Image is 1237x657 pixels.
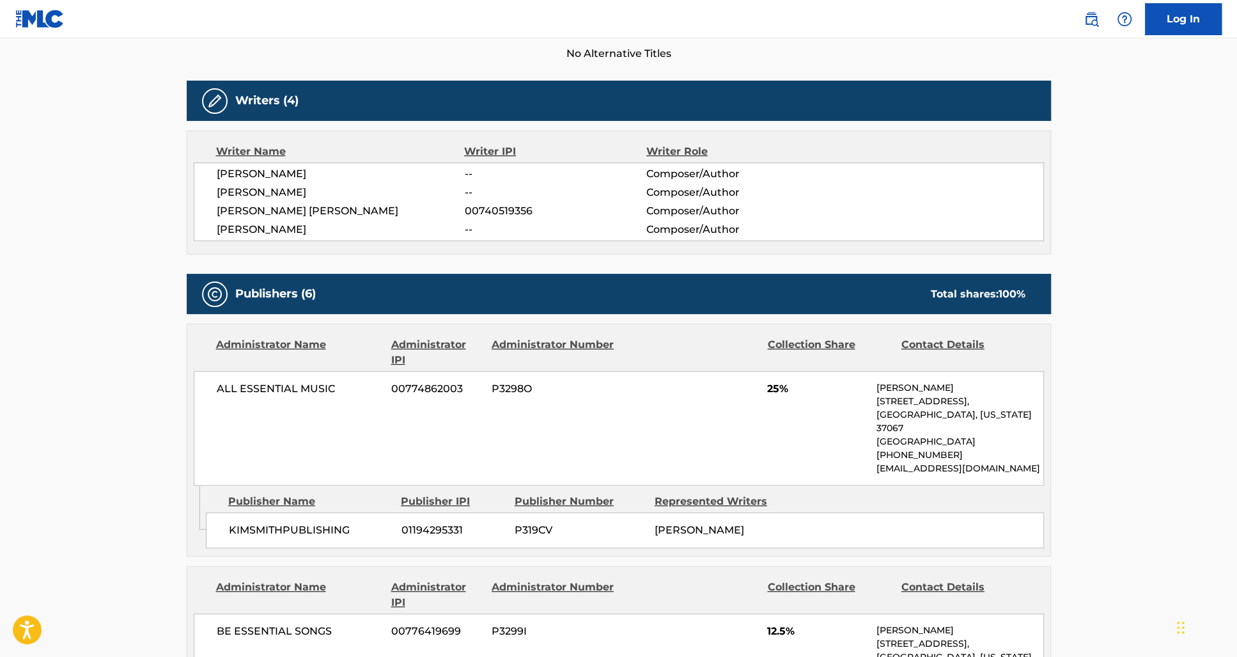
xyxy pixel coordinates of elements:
[646,203,812,219] span: Composer/Author
[1117,12,1132,27] img: help
[1084,12,1099,27] img: search
[217,203,465,219] span: [PERSON_NAME] [PERSON_NAME]
[217,222,465,237] span: [PERSON_NAME]
[767,337,891,368] div: Collection Share
[217,166,465,182] span: [PERSON_NAME]
[767,580,891,610] div: Collection Share
[876,408,1043,435] p: [GEOGRAPHIC_DATA], [US_STATE] 37067
[464,144,646,159] div: Writer IPI
[464,166,646,182] span: --
[901,580,1025,610] div: Contact Details
[876,381,1043,395] p: [PERSON_NAME]
[464,222,646,237] span: --
[655,494,785,509] div: Represented Writers
[217,381,382,397] span: ALL ESSENTIAL MUSIC
[876,395,1043,408] p: [STREET_ADDRESS],
[646,222,812,237] span: Composer/Author
[15,10,65,28] img: MLC Logo
[391,337,482,368] div: Administrator IPI
[492,624,616,639] span: P3299I
[391,624,482,639] span: 00776419699
[391,580,482,610] div: Administrator IPI
[767,381,866,397] span: 25%
[464,185,646,200] span: --
[216,337,382,368] div: Administrator Name
[391,381,482,397] span: 00774862003
[876,624,1043,637] p: [PERSON_NAME]
[646,144,812,159] div: Writer Role
[1112,6,1137,32] div: Help
[187,46,1051,61] span: No Alternative Titles
[216,144,465,159] div: Writer Name
[646,166,812,182] span: Composer/Author
[655,524,744,536] span: [PERSON_NAME]
[216,580,382,610] div: Administrator Name
[1173,596,1237,657] iframe: Chat Widget
[229,523,392,538] span: KIMSMITHPUBLISHING
[217,185,465,200] span: [PERSON_NAME]
[217,624,382,639] span: BE ESSENTIAL SONGS
[228,494,391,509] div: Publisher Name
[646,185,812,200] span: Composer/Author
[1078,6,1104,32] a: Public Search
[931,287,1025,302] div: Total shares:
[515,523,645,538] span: P319CV
[492,337,616,368] div: Administrator Number
[999,288,1025,300] span: 100 %
[401,494,505,509] div: Publisher IPI
[235,287,316,301] h5: Publishers (6)
[876,448,1043,462] p: [PHONE_NUMBER]
[901,337,1025,368] div: Contact Details
[1145,3,1222,35] a: Log In
[492,580,616,610] div: Administrator Number
[515,494,645,509] div: Publisher Number
[207,287,222,302] img: Publishers
[207,93,222,109] img: Writers
[876,435,1043,448] p: [GEOGRAPHIC_DATA]
[1177,608,1185,647] div: Drag
[464,203,646,219] span: 00740519356
[235,93,299,108] h5: Writers (4)
[401,523,505,538] span: 01194295331
[492,381,616,397] span: P3298O
[876,462,1043,475] p: [EMAIL_ADDRESS][DOMAIN_NAME]
[767,624,866,639] span: 12.5%
[876,637,1043,651] p: [STREET_ADDRESS],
